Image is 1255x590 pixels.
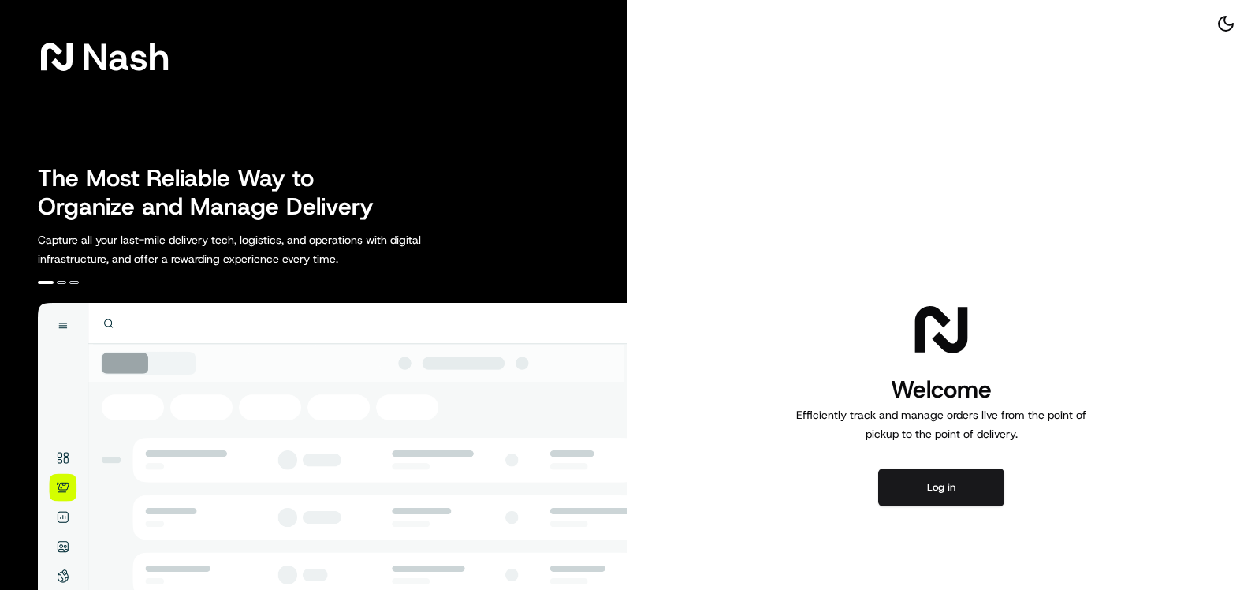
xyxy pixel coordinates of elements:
[878,469,1004,506] button: Log in
[82,41,169,73] span: Nash
[38,164,391,221] h2: The Most Reliable Way to Organize and Manage Delivery
[38,230,492,268] p: Capture all your last-mile delivery tech, logistics, and operations with digital infrastructure, ...
[790,374,1093,405] h1: Welcome
[790,405,1093,443] p: Efficiently track and manage orders live from the point of pickup to the point of delivery.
